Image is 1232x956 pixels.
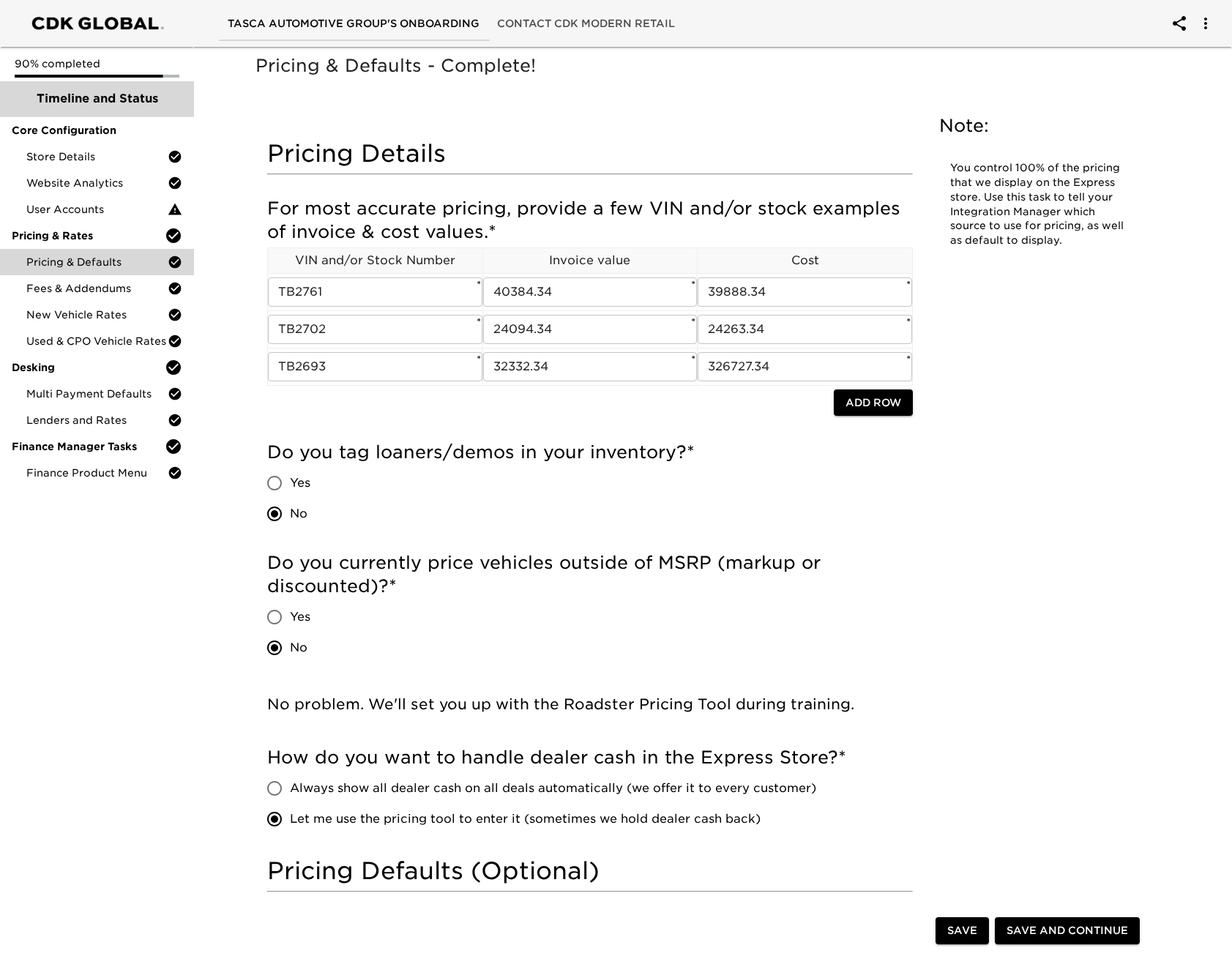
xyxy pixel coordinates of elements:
span: User Accounts [26,202,168,217]
span: Save [947,922,977,941]
p: VIN and/or Stock Number [268,252,482,269]
h5: Pricing & Defaults - Complete! [255,54,1157,78]
span: Finance Manager Tasks [12,439,165,454]
span: Save and Continue [1007,922,1128,941]
span: Pricing & Defaults [26,255,168,269]
h5: For most accurate pricing, provide a few VIN and/or stock examples of invoice & cost values. [267,197,913,244]
span: Always show all dealer cash on all deals automatically (we offer it to every customer) [290,780,816,797]
span: New Vehicle Rates [26,307,168,322]
span: Lenders and Rates [26,413,168,427]
h5: How do you want to handle dealer cash in the Express Store? [267,746,913,769]
span: Yes [290,474,310,492]
p: Cost [698,252,912,269]
span: Tasca Automotive Group's Onboarding [228,15,479,33]
button: account of current user [1188,6,1223,41]
span: No [290,639,307,657]
span: Add Row [845,394,901,412]
h5: Note: [939,114,1137,138]
h4: Pricing Details [267,139,913,168]
span: Core Configuration [12,123,182,138]
span: Yes [290,608,310,626]
h5: Do you currently price vehicles outside of MSRP (markup or discounted)? [267,551,913,598]
button: Save and Continue [995,918,1140,945]
button: Save [936,918,989,945]
span: Pricing & Rates [12,228,165,243]
span: No [290,505,307,523]
span: Desking [12,360,165,375]
h4: Pricing Defaults (Optional) [267,856,913,886]
h5: Do you tag loaners/demos in your inventory? [267,441,913,464]
span: Let me use the pricing tool to enter it (sometimes we hold dealer cash back) [290,810,761,828]
span: Contact CDK Modern Retail [497,15,675,33]
p: Invoice value [483,252,698,269]
p: You control 100% of the pricing that we display on the Express store. Use this task to tell your ... [950,161,1126,248]
span: Multi Payment Defaults [26,386,168,401]
span: Store Details [26,149,168,164]
button: account of current user [1162,6,1197,41]
span: Fees & Addendums [26,281,168,296]
button: Add Row [834,389,913,417]
span: Used & CPO Vehicle Rates [26,334,168,348]
span: Timeline and Status [12,90,182,108]
span: No problem. We'll set you up with the Roadster Pricing Tool during training. [267,695,854,713]
span: Finance Product Menu [26,466,168,480]
p: 90% completed [15,56,179,71]
span: Website Analytics [26,176,168,190]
